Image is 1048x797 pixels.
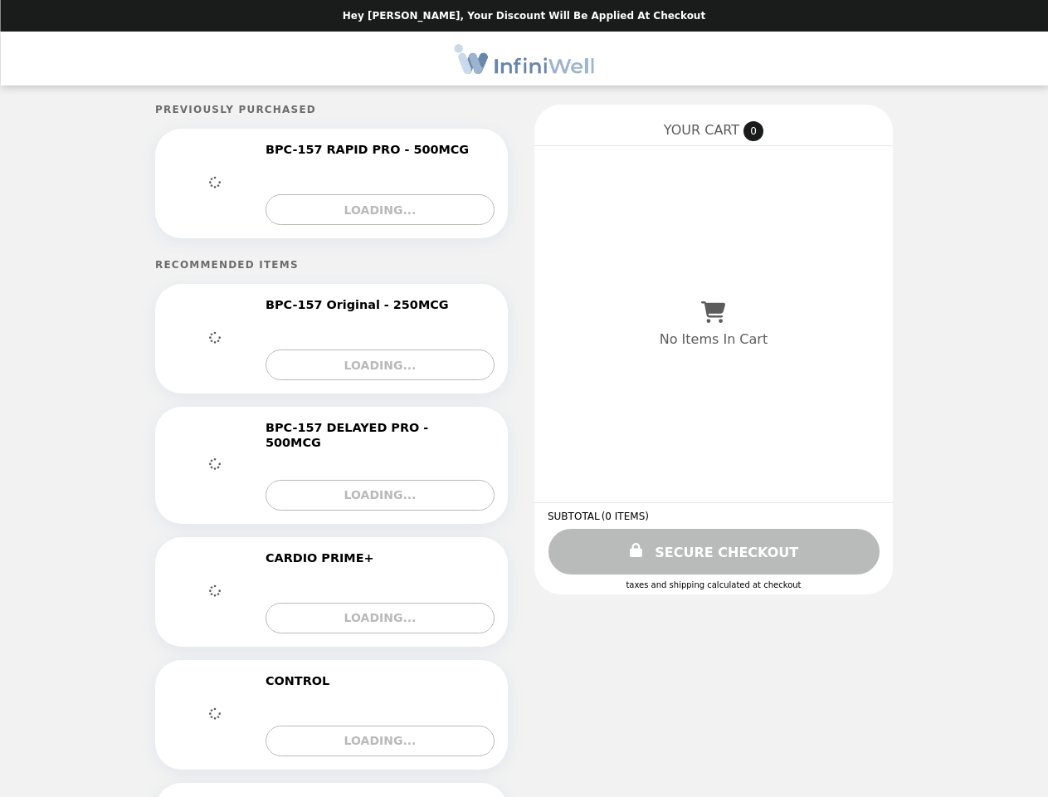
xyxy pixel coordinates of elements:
p: No Items In Cart [660,331,768,347]
h2: BPC-157 RAPID PRO - 500MCG [266,142,475,157]
h2: BPC-157 Original - 250MCG [266,297,456,312]
h5: Recommended Items [155,259,508,271]
div: Taxes and Shipping calculated at checkout [548,580,880,589]
span: 0 [743,121,763,141]
h2: CARDIO PRIME+ [266,550,381,565]
h2: CONTROL [266,673,336,688]
span: YOUR CART [664,122,739,138]
span: ( 0 ITEMS ) [602,511,649,522]
img: Brand Logo [455,42,594,76]
h2: BPC-157 DELAYED PRO - 500MCG [266,420,490,451]
p: Hey [PERSON_NAME], your discount will be applied at checkout [343,10,705,22]
span: SUBTOTAL [548,511,602,522]
h5: Previously Purchased [155,104,508,115]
